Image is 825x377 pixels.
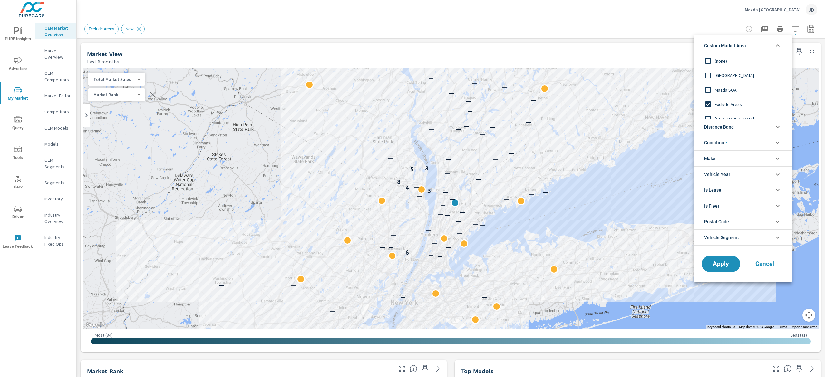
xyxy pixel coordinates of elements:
[704,182,721,198] span: Is Lease
[704,151,715,166] span: Make
[715,101,785,108] span: Exclude Areas
[704,119,734,135] span: Distance Band
[694,97,791,111] div: Exclude Areas
[715,86,785,94] span: Mazda SOA
[708,261,734,267] span: Apply
[752,261,778,267] span: Cancel
[704,38,746,53] span: Custom Market Area
[704,135,727,150] span: Condition
[694,82,791,97] div: Mazda SOA
[715,72,785,79] span: [GEOGRAPHIC_DATA]
[715,115,785,123] span: [GEOGRAPHIC_DATA]
[702,256,740,272] button: Apply
[694,53,791,68] div: (none)
[715,57,785,65] span: (none)
[745,256,784,272] button: Cancel
[704,167,730,182] span: Vehicle Year
[694,35,792,248] ul: filter options
[704,198,719,214] span: Is Fleet
[694,68,791,82] div: [GEOGRAPHIC_DATA]
[704,214,729,229] span: Postal Code
[694,111,791,126] div: [GEOGRAPHIC_DATA]
[704,230,739,245] span: Vehicle Segment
